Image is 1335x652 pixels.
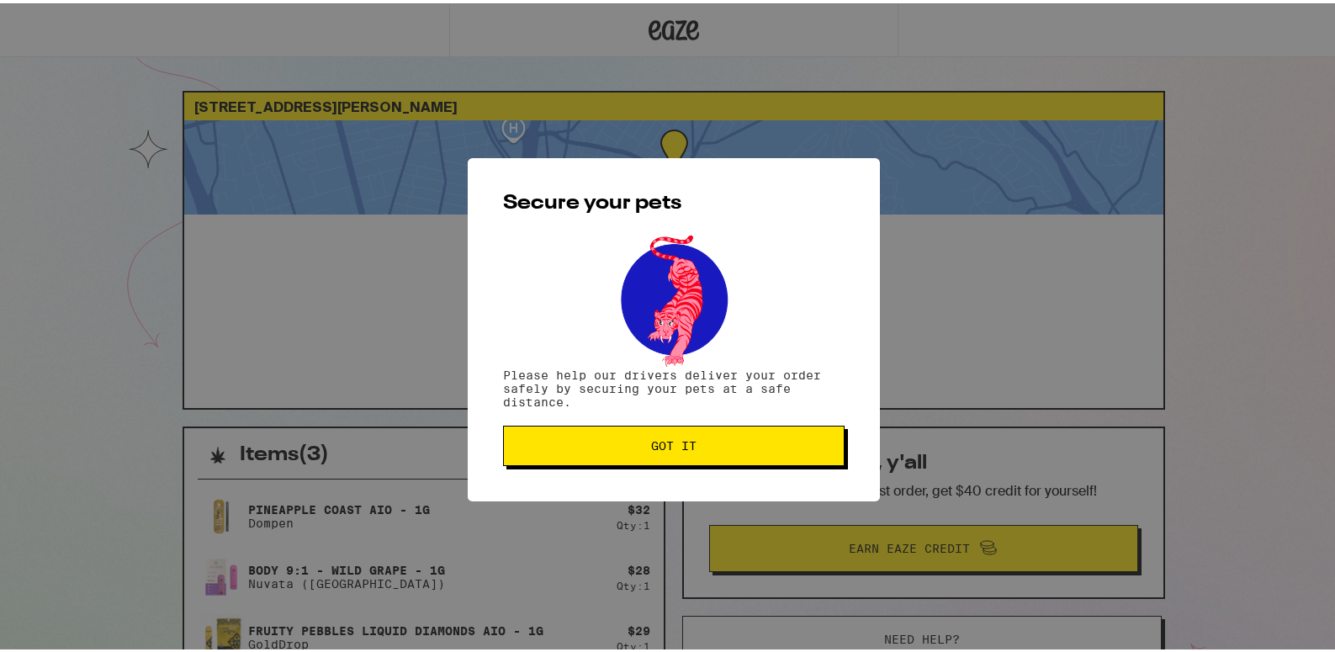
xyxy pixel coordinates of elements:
[605,227,743,365] img: pets
[503,190,845,210] h2: Secure your pets
[503,365,845,406] p: Please help our drivers deliver your order safely by securing your pets at a safe distance.
[503,422,845,463] button: Got it
[10,12,121,25] span: Hi. Need any help?
[651,437,697,448] span: Got it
